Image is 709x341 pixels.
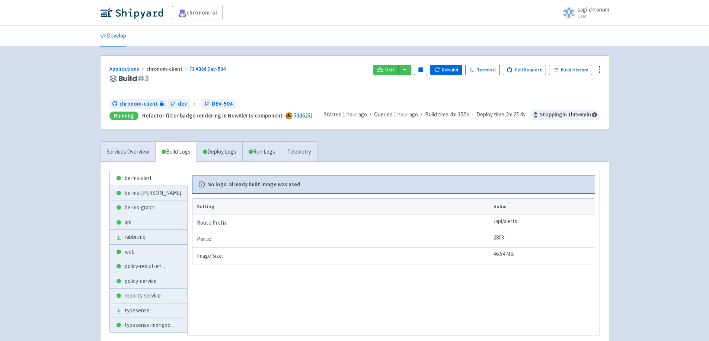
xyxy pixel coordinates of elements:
[207,180,300,189] b: No logs: already built image was used
[503,65,546,75] a: Pull Request
[558,7,609,19] a: sagi-chronom User
[476,110,504,119] span: Deploy time
[197,142,242,162] a: Deploy Logs
[385,67,395,73] span: Visit
[109,65,146,72] a: Applications
[142,112,283,119] strong: Refactor filter badge rendering in NewAlerts component
[110,274,187,289] a: policy-service
[373,65,399,75] a: Visit
[167,99,190,109] a: dev
[118,74,149,83] span: Build
[491,215,595,231] td: /api/alerts
[530,110,600,120] span: Stopping in 1 hr 56 min
[110,171,187,186] a: be-ms-alert
[193,100,198,108] span: ←
[110,289,187,303] a: reports-service
[110,303,187,318] a: typesense
[110,245,187,259] a: web
[294,112,313,119] a: 5dd6261
[491,248,595,264] td: 46.54 MB
[549,65,592,75] a: Build History
[109,99,167,109] a: chronom-client
[110,200,187,215] a: be-ms-graph
[465,65,500,75] a: Terminal
[343,111,367,118] time: 1 hour ago
[506,110,525,119] span: 2m 25.4s
[192,215,491,231] td: Route Prefix:
[100,7,163,19] img: Shipyard logo
[374,111,418,118] span: Queued
[281,142,317,162] a: Telemetry
[156,142,197,162] a: Build Logs
[491,231,595,248] td: 2803
[110,230,187,244] a: rabbitmq
[110,259,187,274] a: policy-result-en...
[110,215,187,230] a: api
[491,199,595,215] th: Value
[425,110,448,119] span: Build time
[146,65,189,72] span: chronom-client
[192,248,491,264] td: Image Size:
[125,321,174,329] span: typesense-mongod ...
[192,199,491,215] th: Setting
[100,26,126,46] a: Develop
[178,100,187,108] span: dev
[189,65,227,72] a: #386 Dev-504
[125,262,165,271] span: policy-result-en ...
[578,6,609,13] span: sagi-chronom
[212,100,233,108] span: DEV-504
[110,318,187,332] a: typesense-mongod...
[578,14,609,19] small: User
[172,6,223,19] a: chronom-ai
[192,231,491,248] td: Ports:
[100,142,155,162] a: Services Overview
[324,110,600,120] div: · · ·
[137,73,149,84] span: # 3
[414,65,427,75] button: Pause
[242,142,281,162] a: Run Logs
[201,99,236,109] a: DEV-504
[119,100,158,108] span: chronom-client
[110,186,187,200] a: be-ms-[PERSON_NAME]
[430,65,462,75] button: Rebuild
[324,111,367,118] span: Started
[450,110,469,119] span: 4m 35.5s
[394,111,418,118] time: 1 hour ago
[109,112,138,120] div: Running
